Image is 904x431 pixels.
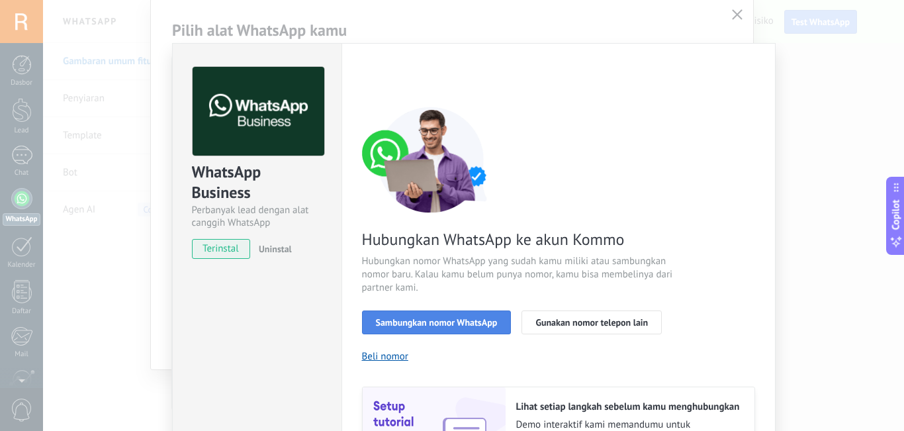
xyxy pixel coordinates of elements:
img: connect number [362,107,501,213]
button: Uninstal [253,239,292,259]
span: Hubungkan WhatsApp ke akun Kommo [362,229,677,250]
button: Beli nomor [362,350,408,363]
span: Uninstal [259,243,292,255]
span: Sambungkan nomor WhatsApp [376,318,498,327]
button: Gunakan nomor telepon lain [521,311,662,334]
div: WhatsApp Business [192,162,322,204]
img: logo_main.png [193,67,324,156]
span: terinstal [193,239,250,259]
button: Sambungkan nomor WhatsApp [362,311,512,334]
span: Hubungkan nomor WhatsApp yang sudah kamu miliki atau sambungkan nomor baru. Kalau kamu belum puny... [362,255,677,295]
span: Copilot [889,199,903,230]
div: Perbanyak lead dengan alat canggih WhatsApp [192,204,322,229]
h2: Lihat setiap langkah sebelum kamu menghubungkan [516,401,741,413]
span: Gunakan nomor telepon lain [535,318,648,327]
